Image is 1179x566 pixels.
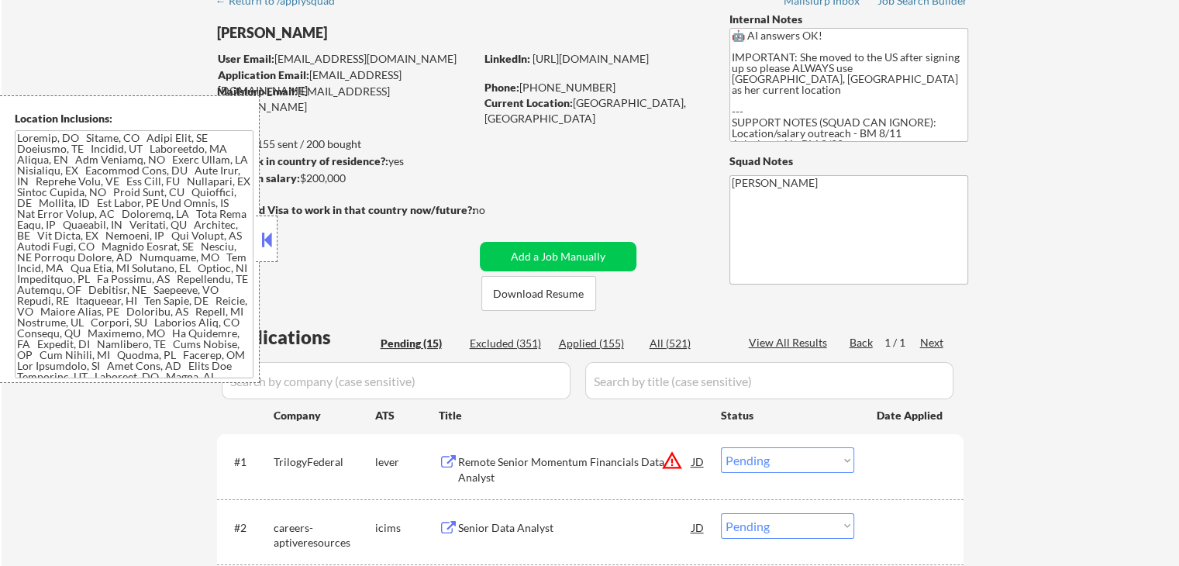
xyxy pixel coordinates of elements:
[217,85,298,98] strong: Mailslurp Email:
[375,454,439,470] div: lever
[458,454,692,485] div: Remote Senior Momentum Financials Data Analyst
[216,154,388,167] strong: Can work in country of residence?:
[458,520,692,536] div: Senior Data Analyst
[439,408,706,423] div: Title
[877,408,945,423] div: Date Applied
[480,242,636,271] button: Add a Job Manually
[473,202,517,218] div: no
[661,450,683,471] button: warning_amber
[729,12,968,27] div: Internal Notes
[585,362,953,399] input: Search by title (case sensitive)
[217,84,474,114] div: [EMAIL_ADDRESS][DOMAIN_NAME]
[470,336,547,351] div: Excluded (351)
[234,454,261,470] div: #1
[559,336,636,351] div: Applied (155)
[217,203,475,216] strong: Will need Visa to work in that country now/future?:
[222,362,571,399] input: Search by company (case sensitive)
[234,520,261,536] div: #2
[15,111,253,126] div: Location Inclusions:
[216,136,474,152] div: 155 sent / 200 bought
[375,408,439,423] div: ATS
[484,80,704,95] div: [PHONE_NUMBER]
[484,95,704,126] div: [GEOGRAPHIC_DATA], [GEOGRAPHIC_DATA]
[533,52,649,65] a: [URL][DOMAIN_NAME]
[274,408,375,423] div: Company
[274,454,375,470] div: TrilogyFederal
[381,336,458,351] div: Pending (15)
[484,52,530,65] strong: LinkedIn:
[721,401,854,429] div: Status
[749,335,832,350] div: View All Results
[375,520,439,536] div: icims
[691,513,706,541] div: JD
[216,154,470,169] div: yes
[222,328,375,347] div: Applications
[218,52,274,65] strong: User Email:
[484,81,519,94] strong: Phone:
[729,154,968,169] div: Squad Notes
[274,520,375,550] div: careers-aptiveresources
[217,23,536,43] div: [PERSON_NAME]
[218,68,309,81] strong: Application Email:
[484,96,573,109] strong: Current Location:
[216,171,474,186] div: $200,000
[481,276,596,311] button: Download Resume
[884,335,920,350] div: 1 / 1
[218,67,474,98] div: [EMAIL_ADDRESS][DOMAIN_NAME]
[850,335,874,350] div: Back
[920,335,945,350] div: Next
[650,336,727,351] div: All (521)
[218,51,474,67] div: [EMAIL_ADDRESS][DOMAIN_NAME]
[691,447,706,475] div: JD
